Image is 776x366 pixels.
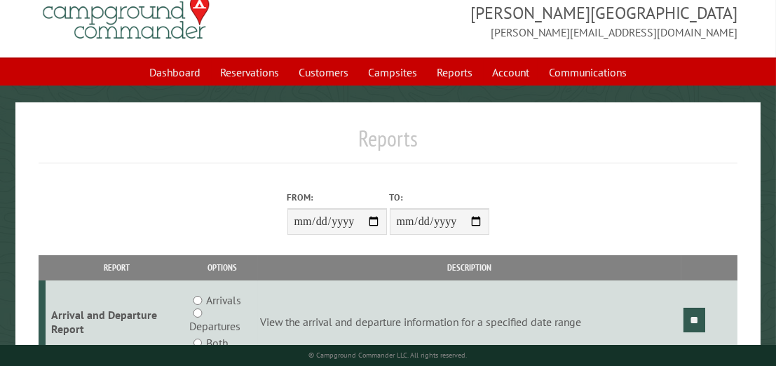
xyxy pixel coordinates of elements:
small: © Campground Commander LLC. All rights reserved. [309,351,468,360]
label: To: [390,191,489,204]
a: Reservations [212,59,287,86]
th: Report [46,255,187,280]
label: Departures [189,318,240,334]
div: Domain: [DOMAIN_NAME] [36,36,154,48]
label: Arrivals [206,292,241,309]
img: tab_keywords_by_traffic_grey.svg [139,81,151,93]
div: Domain Overview [53,83,125,92]
a: Customers [290,59,357,86]
div: Keywords by Traffic [155,83,236,92]
label: From: [287,191,387,204]
img: website_grey.svg [22,36,34,48]
td: Arrival and Departure Report [46,280,187,363]
th: Description [258,255,681,280]
span: [PERSON_NAME][GEOGRAPHIC_DATA] [PERSON_NAME][EMAIL_ADDRESS][DOMAIN_NAME] [388,1,737,41]
img: tab_domain_overview_orange.svg [38,81,49,93]
th: Options [187,255,258,280]
a: Campsites [360,59,426,86]
h1: Reports [39,125,737,163]
td: View the arrival and departure information for a specified date range [258,280,681,363]
label: Both [206,334,228,351]
a: Dashboard [141,59,209,86]
a: Account [484,59,538,86]
div: v 4.0.25 [39,22,69,34]
a: Reports [428,59,481,86]
img: logo_orange.svg [22,22,34,34]
a: Communications [540,59,635,86]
